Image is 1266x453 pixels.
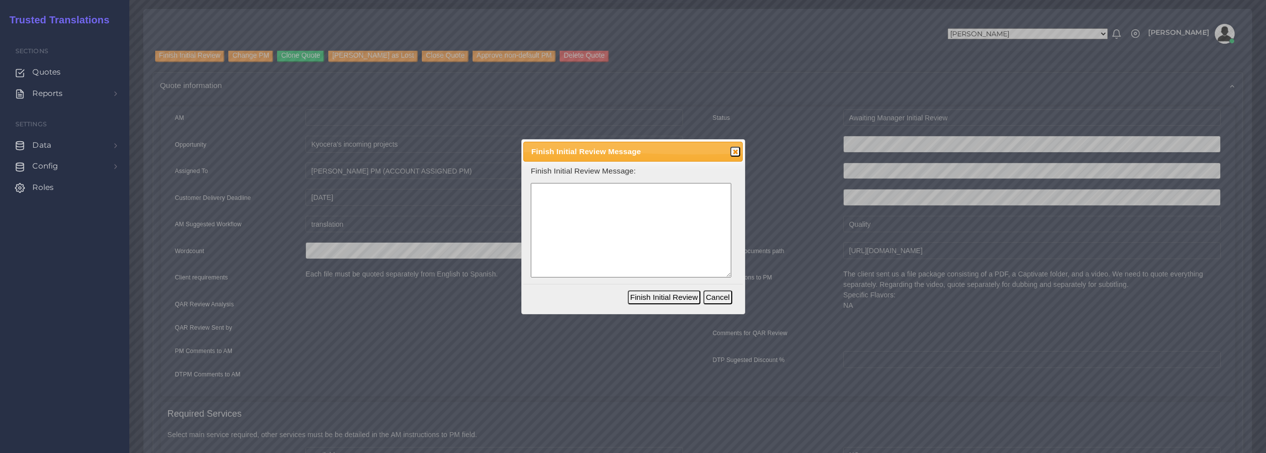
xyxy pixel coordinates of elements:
a: Reports [7,83,122,104]
h2: Trusted Translations [2,14,109,26]
button: Finish Initial Review [628,290,700,304]
button: Close [730,147,740,157]
button: Cancel [703,290,732,304]
a: Quotes [7,62,122,83]
span: Config [32,161,58,172]
span: Data [32,140,51,151]
span: Roles [32,182,54,193]
span: Finish Initial Review Message [531,146,714,157]
span: Settings [15,120,47,128]
p: Finish Initial Review Message: [531,166,735,176]
a: Trusted Translations [2,12,109,28]
a: Config [7,156,122,177]
span: Sections [15,47,48,55]
span: Reports [32,88,63,99]
a: Roles [7,177,122,198]
span: Quotes [32,67,61,78]
a: Data [7,135,122,156]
